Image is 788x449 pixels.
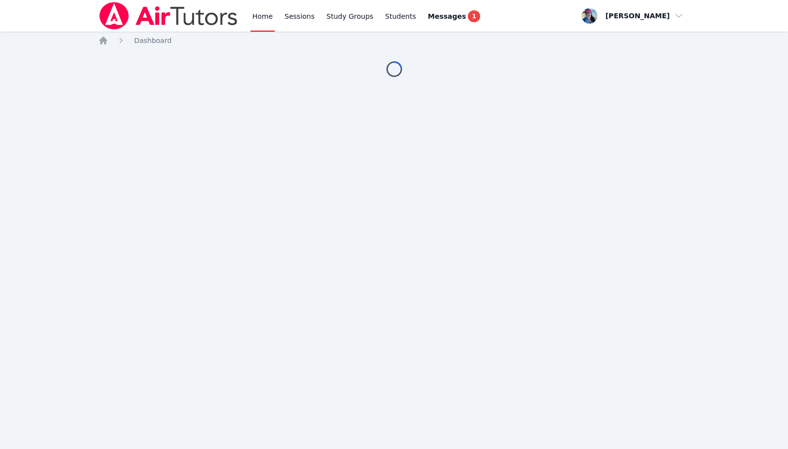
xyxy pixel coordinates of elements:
[98,2,238,30] img: Air Tutors
[468,10,480,22] span: 1
[134,36,171,45] a: Dashboard
[134,37,171,44] span: Dashboard
[428,11,466,21] span: Messages
[98,36,689,45] nav: Breadcrumb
